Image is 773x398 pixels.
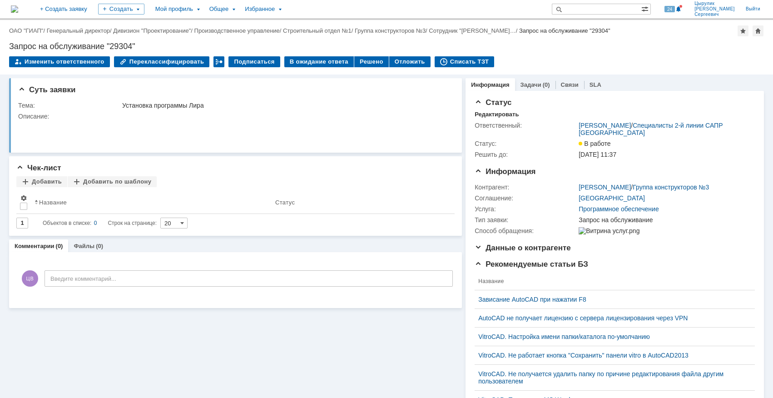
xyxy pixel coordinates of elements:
a: Перейти на домашнюю страницу [11,5,18,13]
span: Расширенный поиск [641,4,650,13]
a: Специалисты 2-й линии САПР [GEOGRAPHIC_DATA] [579,122,723,136]
th: Название [31,191,272,214]
a: Группа конструкторов №3 [633,184,709,191]
div: Тип заявки: [475,216,577,224]
div: Добавить в избранное [738,25,748,36]
span: Чек-лист [16,164,61,172]
i: Строк на странице: [43,218,157,229]
a: Сотрудник "[PERSON_NAME]… [429,27,515,34]
div: Ответственный: [475,122,577,129]
div: Описание: [18,113,451,120]
span: Сергеевич [694,12,735,17]
span: [PERSON_NAME] [694,6,735,12]
a: VitroCAD. Не работает кнопка "Сохранить" панели vitro в AutoCAD2013 [478,352,744,359]
a: Группа конструкторов №3 [355,27,426,34]
a: Программное обеспечение [579,205,659,213]
div: / [47,27,114,34]
a: ОАО "ГИАП" [9,27,43,34]
div: / [429,27,519,34]
a: Файлы [74,243,94,249]
div: Установка программы Лира [122,102,449,109]
div: (0) [543,81,550,88]
div: Запрос на обслуживание [579,216,750,224]
span: Данные о контрагенте [475,244,571,252]
a: Производственное управление [194,27,280,34]
div: (0) [56,243,63,249]
a: Зависание AutoCAD при нажатии F8 [478,296,744,303]
span: Объектов в списке: [43,220,91,226]
span: Настройки [20,194,27,202]
div: Работа с массовостью [213,56,224,67]
div: Статус [275,199,295,206]
span: 24 [664,6,675,12]
div: (0) [96,243,103,249]
a: Строительный отдел №1 [283,27,352,34]
th: Название [475,273,748,290]
span: Рекомендуемые статьи БЗ [475,260,588,269]
div: Запрос на обслуживание "29304" [9,42,764,51]
span: Суть заявки [18,85,75,94]
a: Информация [471,81,509,88]
img: logo [11,5,18,13]
div: / [113,27,194,34]
a: Задачи [520,81,541,88]
div: Сделать домашней страницей [753,25,763,36]
span: [DATE] 11:37 [579,151,616,158]
a: [PERSON_NAME] [579,122,631,129]
div: Соглашение: [475,194,577,202]
div: 0 [94,218,97,229]
div: / [355,27,429,34]
div: / [283,27,355,34]
div: / [9,27,47,34]
div: Запрос на обслуживание "29304" [519,27,610,34]
div: Контрагент: [475,184,577,191]
span: Цырулик [694,1,735,6]
img: Витрина услуг.png [579,227,639,234]
a: [PERSON_NAME] [579,184,631,191]
a: VitroCAD. Не получается удалить папку по причине редактирования файла другим пользователем [478,370,744,385]
div: Статус: [475,140,577,147]
a: AutoCAD не получает лицензию с сервера лицензирования через VPN [478,314,744,322]
span: ЦВ [22,270,38,287]
div: / [194,27,283,34]
span: В работе [579,140,610,147]
div: Название [39,199,67,206]
div: Тема: [18,102,120,109]
a: Комментарии [15,243,55,249]
a: Связи [561,81,579,88]
div: / [579,184,709,191]
div: Создать [98,4,144,15]
div: Услуга: [475,205,577,213]
a: Дивизион "Проектирование" [113,27,191,34]
a: [GEOGRAPHIC_DATA] [579,194,645,202]
span: Информация [475,167,535,176]
div: / [579,122,750,136]
a: VitroCAD. Настройка имени папки/каталога по-умолчанию [478,333,744,340]
div: Редактировать [475,111,519,118]
th: Статус [272,191,447,214]
div: Способ обращения: [475,227,577,234]
span: Статус [475,98,511,107]
div: Решить до: [475,151,577,158]
a: SLA [590,81,601,88]
a: Генеральный директор [47,27,110,34]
